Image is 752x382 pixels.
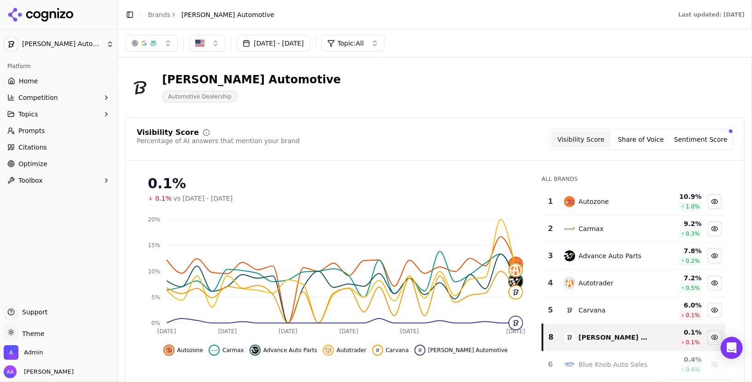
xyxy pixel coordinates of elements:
[542,243,726,270] tr: 3advance auto partsAdvance Auto Parts7.8%0.2%Hide advance auto parts data
[4,365,17,378] img: Alp Aysan
[4,123,114,138] a: Prompts
[4,345,18,360] img: Admin
[428,347,508,354] span: [PERSON_NAME] Automotive
[195,39,204,48] img: US
[222,347,244,354] span: Carmax
[546,250,554,261] div: 3
[655,301,702,310] div: 6.0 %
[148,175,523,192] div: 0.1%
[678,11,745,18] div: Last updated: [DATE]
[707,303,722,318] button: Hide carvana data
[163,345,204,356] button: Hide autozone data
[338,39,364,48] span: Topic: All
[251,347,259,354] img: advance auto parts
[4,173,114,188] button: Toolbox
[707,357,722,372] button: Show blue knob auto sales data
[542,215,726,243] tr: 2carmaxCarmax9.2%0.3%Hide carmax data
[579,251,642,260] div: Advance Auto Parts
[579,333,648,342] div: [PERSON_NAME] Automotive
[564,250,575,261] img: advance auto parts
[148,268,160,275] tspan: 10%
[721,337,743,359] div: Open Intercom Messenger
[218,328,237,335] tspan: [DATE]
[263,347,317,354] span: Advance Auto Parts
[4,345,43,360] button: Open organization switcher
[509,258,522,271] img: autozone
[564,305,575,316] img: carvana
[148,216,160,223] tspan: 20%
[386,347,409,354] span: Carvana
[579,360,648,369] div: Blue Knob Auto Sales
[18,143,47,152] span: Citations
[177,347,204,354] span: Autozone
[24,348,43,357] span: Admin
[579,197,609,206] div: Autozone
[686,339,700,346] span: 0.1 %
[20,368,74,376] span: [PERSON_NAME]
[18,93,58,102] span: Competition
[125,73,155,102] img: Stuckey Automotive
[509,275,522,288] img: advance auto parts
[564,332,575,343] img: stuckey automotive
[542,351,726,378] tr: 6blue knob auto salesBlue Knob Auto Sales0.4%0.4%Show blue knob auto sales data
[686,203,700,210] span: 1.0 %
[18,176,43,185] span: Toolbox
[416,347,424,354] img: stuckey automotive
[707,194,722,209] button: Hide autozone data
[546,223,554,234] div: 2
[707,249,722,263] button: Hide advance auto parts data
[707,330,722,345] button: Hide stuckey automotive data
[579,224,604,233] div: Carmax
[155,194,172,203] span: 0.1%
[509,317,522,330] img: stuckey automotive
[372,345,409,356] button: Hide carvana data
[162,91,238,103] span: Automotive Dealership
[4,74,114,88] a: Home
[546,305,554,316] div: 5
[152,294,160,301] tspan: 5%
[542,188,726,215] tr: 1autozoneAutozone10.9%1.0%Hide autozone data
[707,276,722,290] button: Hide autotrader data
[210,347,218,354] img: carmax
[148,10,274,19] nav: breadcrumb
[250,345,317,356] button: Hide advance auto parts data
[4,156,114,171] a: Optimize
[337,347,367,354] span: Autotrader
[546,359,554,370] div: 6
[374,347,381,354] img: carvana
[611,131,671,148] button: Share of Voice
[542,324,726,351] tr: 8stuckey automotive[PERSON_NAME] Automotive0.1%0.1%Hide stuckey automotive data
[19,76,38,86] span: Home
[542,175,726,183] div: All Brands
[707,221,722,236] button: Hide carmax data
[18,330,44,337] span: Theme
[152,320,160,326] tspan: 0%
[671,131,731,148] button: Sentiment Score
[564,223,575,234] img: carmax
[4,37,18,52] img: Stuckey Automotive
[686,284,700,292] span: 0.5 %
[18,110,38,119] span: Topics
[4,59,114,74] div: Platform
[655,246,702,255] div: 7.8 %
[414,345,508,356] button: Hide stuckey automotive data
[546,196,554,207] div: 1
[579,306,606,315] div: Carvana
[18,126,45,135] span: Prompts
[686,257,700,265] span: 0.2 %
[4,107,114,122] button: Topics
[137,129,199,136] div: Visibility Score
[655,273,702,283] div: 7.2 %
[325,347,332,354] img: autotrader
[4,90,114,105] button: Competition
[4,365,74,378] button: Open user button
[165,347,173,354] img: autozone
[564,278,575,289] img: autotrader
[509,264,522,277] img: autotrader
[546,278,554,289] div: 4
[18,307,47,317] span: Support
[148,243,160,249] tspan: 15%
[579,278,614,288] div: Autotrader
[507,328,525,335] tspan: [DATE]
[279,328,297,335] tspan: [DATE]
